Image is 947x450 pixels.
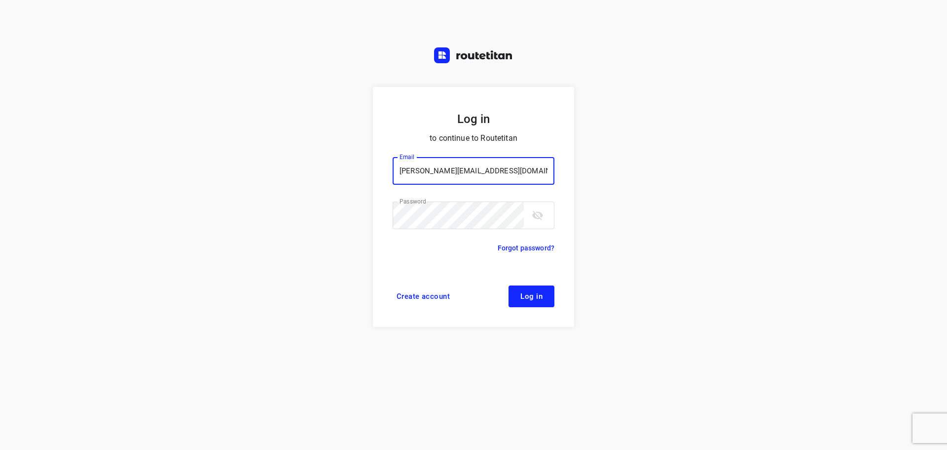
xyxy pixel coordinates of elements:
button: toggle password visibility [528,205,547,225]
p: to continue to Routetitan [393,131,554,145]
a: Routetitan [434,47,513,66]
span: Create account [397,292,450,300]
a: Create account [393,286,454,307]
a: Forgot password? [498,242,554,254]
img: Routetitan [434,47,513,63]
button: Log in [509,286,554,307]
h5: Log in [393,111,554,127]
span: Log in [520,292,543,300]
